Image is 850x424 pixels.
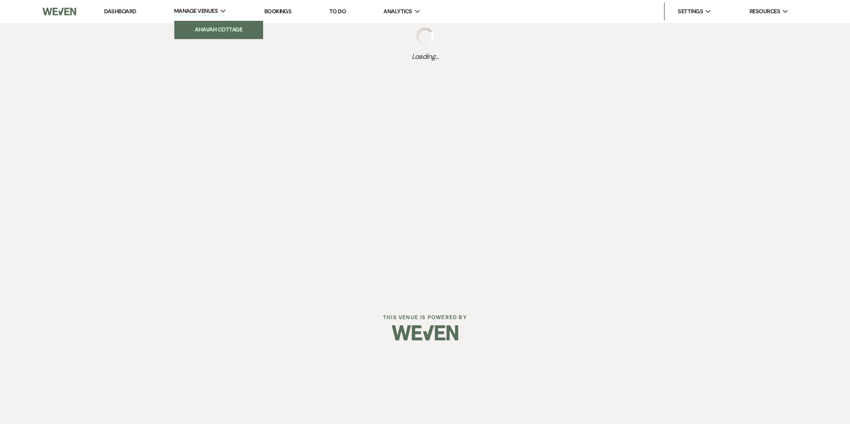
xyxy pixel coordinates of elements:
[174,7,218,15] span: Manage Venues
[678,7,703,16] span: Settings
[174,21,263,39] a: Ahavah Cottage
[42,2,76,21] img: Weven Logo
[750,7,780,16] span: Resources
[264,8,292,15] a: Bookings
[392,317,458,348] img: Weven Logo
[179,25,259,34] li: Ahavah Cottage
[383,7,412,16] span: Analytics
[416,27,434,45] img: loading spinner
[412,51,439,62] span: Loading...
[329,8,346,15] a: To Do
[104,8,136,15] a: Dashboard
